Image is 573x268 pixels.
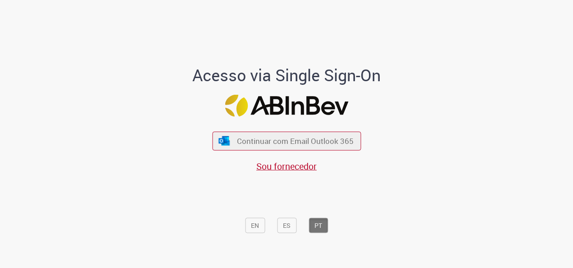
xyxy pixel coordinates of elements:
[212,132,361,150] button: ícone Azure/Microsoft 360 Continuar com Email Outlook 365
[245,217,265,233] button: EN
[277,217,296,233] button: ES
[309,217,328,233] button: PT
[218,136,231,145] img: ícone Azure/Microsoft 360
[225,95,348,117] img: Logo ABInBev
[256,160,317,172] a: Sou fornecedor
[162,66,412,84] h1: Acesso via Single Sign-On
[237,136,354,146] span: Continuar com Email Outlook 365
